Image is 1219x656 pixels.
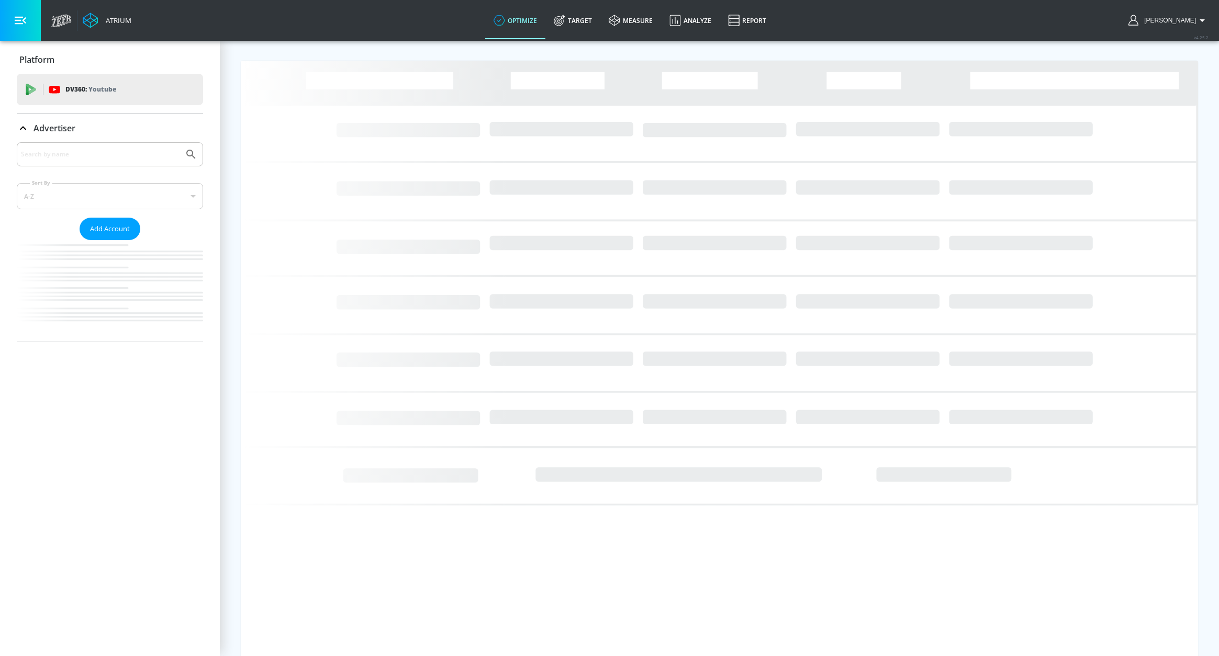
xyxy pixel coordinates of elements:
p: Advertiser [33,122,75,134]
a: Atrium [83,13,131,28]
a: Analyze [661,2,720,39]
input: Search by name [21,148,180,161]
span: v 4.25.2 [1194,35,1209,40]
div: A-Z [17,183,203,209]
a: Target [545,2,600,39]
div: Advertiser [17,142,203,342]
a: optimize [485,2,545,39]
button: Add Account [80,218,140,240]
a: measure [600,2,661,39]
a: Report [720,2,775,39]
p: Youtube [88,84,116,95]
p: DV360: [65,84,116,95]
p: Platform [19,54,54,65]
button: [PERSON_NAME] [1128,14,1209,27]
nav: list of Advertiser [17,240,203,342]
label: Sort By [30,179,52,186]
span: Add Account [90,223,130,235]
span: login as: shannan.conley@zefr.com [1140,17,1196,24]
div: DV360: Youtube [17,74,203,105]
div: Platform [17,45,203,74]
div: Advertiser [17,114,203,143]
div: Atrium [102,16,131,25]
